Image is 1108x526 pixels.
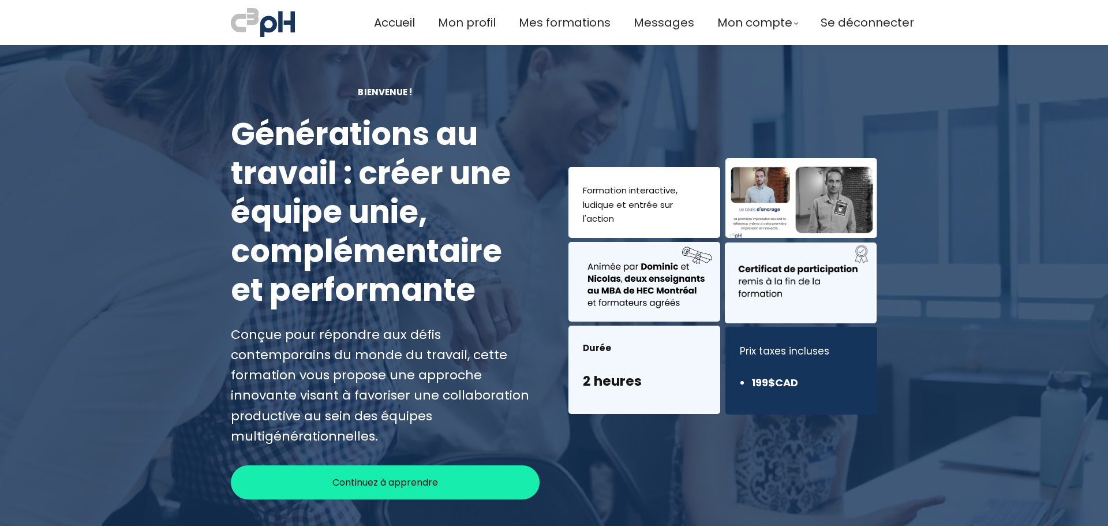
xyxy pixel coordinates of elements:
[438,13,496,32] a: Mon profil
[717,13,792,32] span: Mon compte
[231,326,529,445] font: Conçue pour répondre aux défis contemporains du monde du travail, cette formation vous propose un...
[374,13,415,32] a: Accueil
[583,184,677,225] font: Formation interactive, ludique et entrée sur l'action
[583,342,611,354] font: Durée
[634,13,694,32] a: Messages
[583,372,642,390] font: 2 heures
[332,475,438,490] span: Continuez à apprendre
[740,344,829,358] font: Prix ​​taxes incluses
[231,6,295,39] img: a70bc7685e0efc0bd0b04b3506828469.jpeg
[751,375,798,390] font: 199$CAD
[519,13,611,32] a: Mes formations
[358,86,412,98] font: Bienvenue !
[821,13,914,32] a: Se déconnecter
[231,112,511,312] font: Générations au travail : créer une équipe unie, complémentaire et performante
